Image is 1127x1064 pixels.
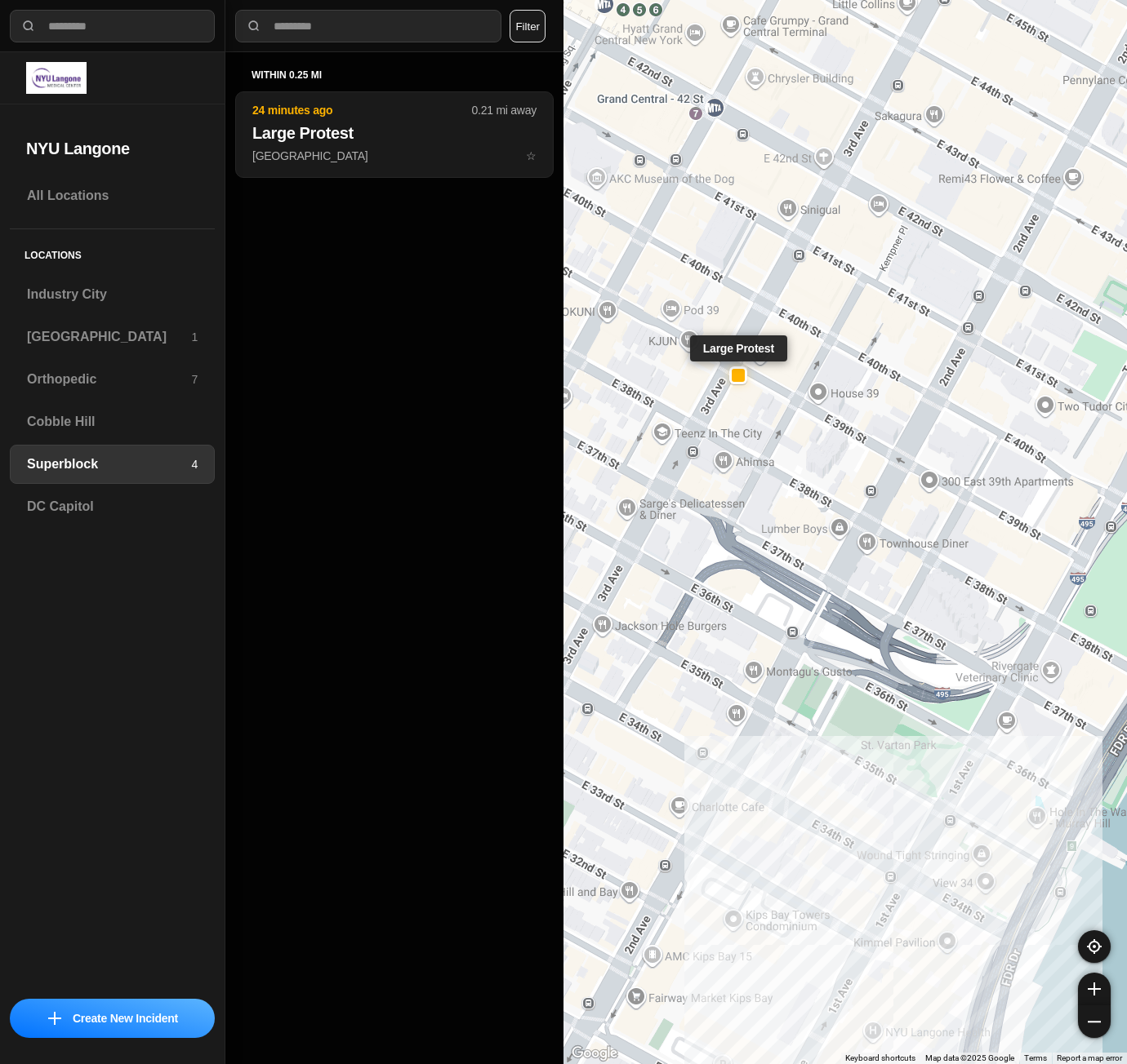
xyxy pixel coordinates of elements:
[1088,982,1101,995] img: zoom-in
[27,454,191,474] h3: Superblock
[252,102,472,118] p: 24 minutes ago
[472,102,537,118] p: 0.21 mi away
[26,62,87,94] img: logo
[10,487,215,526] a: DC Capitol
[1087,939,1102,954] img: recenter
[73,1010,178,1026] p: Create New Incident
[191,329,198,345] p: 1
[27,186,198,206] h3: All Locations
[27,370,191,389] h3: Orthopedic
[252,148,537,164] p: [GEOGRAPHIC_DATA]
[568,1043,621,1064] img: Google
[27,327,191,347] h3: [GEOGRAPHIC_DATA]
[1024,1053,1047,1062] a: Terms (opens in new tab)
[526,149,537,162] span: star
[252,69,537,82] h5: within 0.25 mi
[1057,1053,1122,1062] a: Report a map error
[235,149,554,162] a: 24 minutes ago0.21 mi awayLarge Protest[GEOGRAPHIC_DATA]star
[27,497,198,516] h3: DC Capitol
[235,91,554,178] button: 24 minutes ago0.21 mi awayLarge Protest[GEOGRAPHIC_DATA]star
[568,1043,621,1064] a: Open this area in Google Maps (opens a new window)
[27,285,198,304] h3: Industry City
[690,335,787,361] div: Large Protest
[10,229,215,275] h5: Locations
[1088,1015,1101,1028] img: zoom-out
[845,1053,915,1064] button: Keyboard shortcuts
[1078,1005,1111,1038] button: zoom-out
[925,1053,1014,1062] span: Map data ©2025 Google
[48,1012,61,1025] img: icon
[10,275,215,314] a: Industry City
[1078,973,1111,1005] button: zoom-in
[26,137,198,160] h2: NYU Langone
[27,412,198,432] h3: Cobble Hill
[252,122,537,144] h2: Large Protest
[1078,930,1111,963] button: recenter
[20,18,37,34] img: search
[246,18,262,34] img: search
[10,445,215,484] a: Superblock4
[729,366,747,384] button: Large Protest
[10,317,215,357] a: [GEOGRAPHIC_DATA]1
[191,371,198,388] p: 7
[10,360,215,399] a: Orthopedic7
[10,402,215,441] a: Cobble Hill
[10,999,215,1038] button: iconCreate New Incident
[510,10,546,42] button: Filter
[191,456,198,472] p: 4
[10,176,215,215] a: All Locations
